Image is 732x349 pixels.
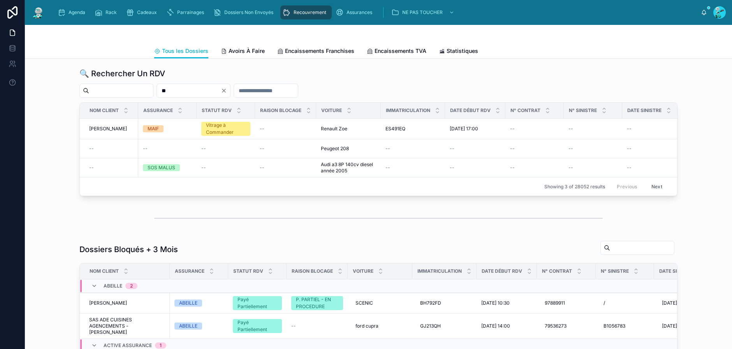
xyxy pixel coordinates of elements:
[450,126,501,132] a: [DATE] 17:00
[224,9,273,16] span: Dossiers Non Envoyés
[450,165,501,171] a: --
[143,164,192,171] a: SOS MALUS
[89,146,94,152] span: --
[385,126,440,132] a: ES491EQ
[510,146,515,152] span: --
[659,268,693,274] span: Date Sinistre
[160,342,162,349] div: 1
[447,47,478,55] span: Statistiques
[627,107,662,114] span: Date Sinistre
[55,5,91,19] a: Agenda
[355,300,373,306] span: SCENIC
[646,181,668,193] button: Next
[260,107,301,114] span: Raison Blocage
[106,9,117,16] span: Rack
[89,317,165,335] a: SAS ADE CUISINES AGENCEMENTS - [PERSON_NAME]
[321,126,347,132] span: Renault Zoe
[510,126,559,132] a: --
[385,146,390,152] span: --
[420,323,441,329] span: GJ213QH
[510,107,540,114] span: N° Contrat
[662,300,677,306] span: [DATE]
[481,323,532,329] a: [DATE] 14:00
[601,268,629,274] span: N° Sinistre
[137,9,157,16] span: Cadeaux
[277,44,354,60] a: Encaissements Franchises
[352,320,408,332] a: ford cupra
[260,165,264,171] span: --
[604,323,625,329] span: B1056783
[450,126,478,132] span: [DATE] 17:00
[221,44,265,60] a: Avoirs À Faire
[201,165,206,171] span: --
[51,4,701,21] div: scrollable content
[89,165,134,171] a: --
[280,5,332,19] a: Recouvrement
[439,44,478,60] a: Statistiques
[201,146,206,152] span: --
[417,297,472,309] a: BH792FD
[211,5,279,19] a: Dossiers Non Envoyés
[510,126,515,132] span: --
[89,126,127,132] span: [PERSON_NAME]
[600,320,649,332] a: B1056783
[481,300,532,306] a: [DATE] 10:30
[385,126,405,132] span: ES491EQ
[104,283,122,289] span: ABEILLE
[89,126,134,132] a: [PERSON_NAME]
[389,5,458,19] a: NE PAS TOUCHER
[544,184,605,190] span: Showing 3 of 28052 results
[321,107,342,114] span: Voiture
[568,126,618,132] a: --
[291,323,343,329] a: --
[568,165,618,171] a: --
[154,44,208,59] a: Tous les Dossiers
[202,107,232,114] span: Statut RDV
[201,122,250,136] a: Vitrage à Commander
[402,9,443,16] span: NE PAS TOUCHER
[545,323,567,329] span: 79536273
[175,268,204,274] span: Assurance
[296,296,338,310] div: P. PARTIEL - EN PROCEDURE
[353,268,373,274] span: Voiture
[229,47,265,55] span: Avoirs À Faire
[92,5,122,19] a: Rack
[260,146,264,152] span: --
[417,320,472,332] a: GJ213QH
[659,320,708,332] a: [DATE]
[294,9,326,16] span: Recouvrement
[367,44,426,60] a: Encaissements TVA
[417,268,462,274] span: Immatriculation
[355,323,378,329] span: ford cupra
[174,323,223,330] a: ABEILLE
[385,165,390,171] span: --
[542,297,591,309] a: 97889911
[321,146,349,152] span: Peugeot 208
[285,47,354,55] span: Encaissements Franchises
[352,297,408,309] a: SCENIC
[662,323,677,329] span: [DATE]
[177,9,204,16] span: Parrainages
[90,107,119,114] span: Nom Client
[569,107,597,114] span: N° Sinistre
[221,88,230,94] button: Clear
[143,146,192,152] a: --
[143,125,192,132] a: MAIF
[89,300,165,306] a: [PERSON_NAME]
[321,161,376,174] span: Audi a3 8P 140cv diesel année 2005
[260,126,264,132] span: --
[510,146,559,152] a: --
[291,296,343,310] a: P. PARTIEL - EN PROCEDURE
[510,165,515,171] span: --
[201,146,250,152] a: --
[233,268,263,274] span: Statut RDV
[481,300,510,306] span: [DATE] 10:30
[568,165,573,171] span: --
[90,268,119,274] span: Nom Client
[542,320,591,332] a: 79536273
[179,323,197,330] div: ABEILLE
[164,5,209,19] a: Parrainages
[450,107,491,114] span: Date Début RDV
[260,146,311,152] a: --
[69,9,85,16] span: Agenda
